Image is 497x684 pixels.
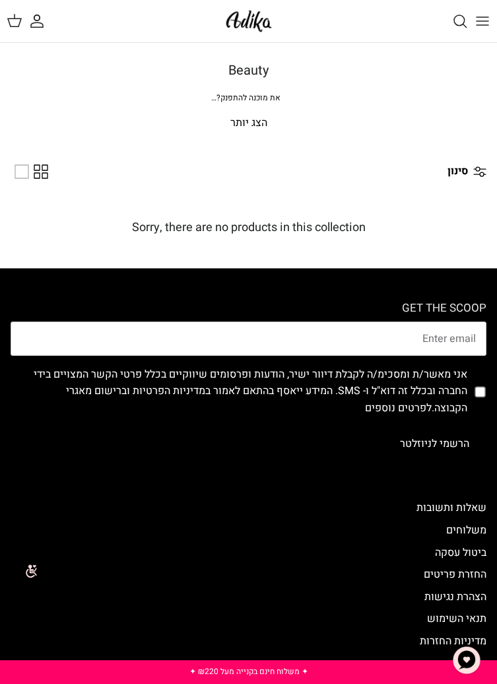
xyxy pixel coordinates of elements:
a: הצהרת נגישות [424,589,486,605]
a: החזרת פריטים [424,566,486,582]
a: החשבון שלי [29,7,58,36]
span: סינון [447,163,468,180]
button: צ'אט [447,640,486,680]
a: ביטול עסקה [435,545,486,561]
img: accessibility_icon02.svg [10,553,46,589]
div: Secondary navigation [11,493,486,662]
a: שאלות ותשובות [416,500,486,516]
h6: GET THE SCOOP [11,302,486,315]
h1: Beauty [11,63,486,79]
a: לפרטים נוספים [365,400,432,416]
label: אני מאשר/ת ומסכימ/ה לקבלת דיוור ישיר, הודעות ופרסומים שיווקיים בכלל פרטי הקשר המצויים בידי החברה ... [11,366,467,417]
a: חיפוש [439,7,468,36]
p: הצג יותר [11,115,486,132]
a: משלוחים [446,522,486,538]
a: סינון [447,156,486,188]
button: Toggle menu [468,7,497,36]
span: את מוכנה להתפנק? [211,92,281,104]
h5: Sorry, there are no products in this collection [11,221,486,235]
button: הרשמי לניוזלטר [383,427,486,460]
a: מדיניות החזרות [420,633,486,649]
a: תנאי השימוש [427,611,486,627]
a: ✦ משלוח חינם בקנייה מעל ₪220 ✦ [189,666,308,677]
img: Adika IL [222,7,275,36]
input: Email [11,322,486,356]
